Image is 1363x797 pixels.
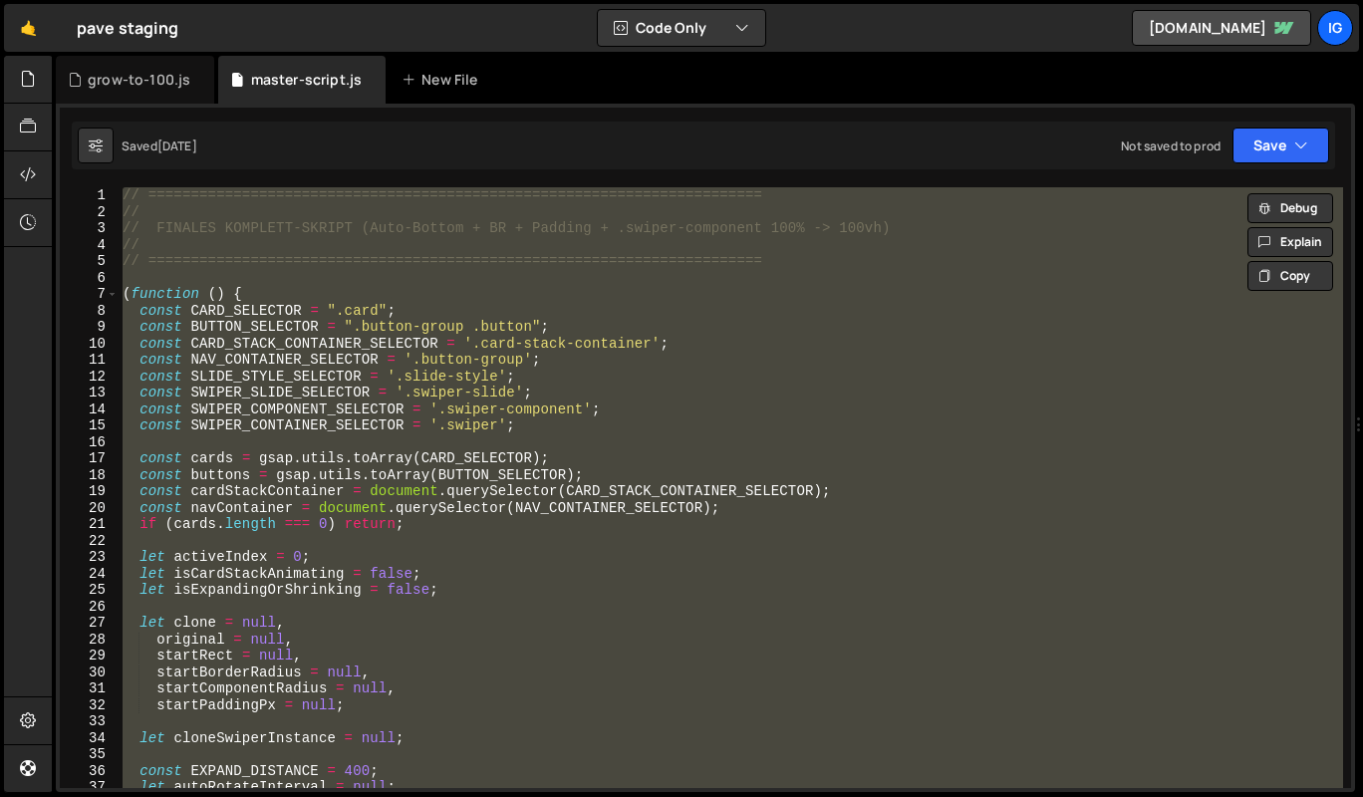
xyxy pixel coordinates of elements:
[4,4,53,52] a: 🤙
[88,70,190,90] div: grow-to-100.js
[60,615,119,632] div: 27
[60,533,119,550] div: 22
[60,303,119,320] div: 8
[60,648,119,664] div: 29
[60,664,119,681] div: 30
[60,467,119,484] div: 18
[157,137,197,154] div: [DATE]
[60,746,119,763] div: 35
[60,516,119,533] div: 21
[60,730,119,747] div: 34
[77,16,178,40] div: pave staging
[1121,137,1221,154] div: Not saved to prod
[1132,10,1311,46] a: [DOMAIN_NAME]
[122,137,197,154] div: Saved
[60,336,119,353] div: 10
[60,599,119,616] div: 26
[60,253,119,270] div: 5
[60,697,119,714] div: 32
[60,566,119,583] div: 24
[1247,227,1333,257] button: Explain
[60,450,119,467] div: 17
[60,319,119,336] div: 9
[251,70,363,90] div: master-script.js
[60,187,119,204] div: 1
[60,369,119,386] div: 12
[60,483,119,500] div: 19
[60,763,119,780] div: 36
[60,352,119,369] div: 11
[598,10,765,46] button: Code Only
[60,549,119,566] div: 23
[1317,10,1353,46] a: ig
[60,713,119,730] div: 33
[402,70,485,90] div: New File
[60,779,119,796] div: 37
[60,500,119,517] div: 20
[60,680,119,697] div: 31
[60,417,119,434] div: 15
[1247,193,1333,223] button: Debug
[60,632,119,649] div: 28
[60,401,119,418] div: 14
[60,270,119,287] div: 6
[60,237,119,254] div: 4
[60,204,119,221] div: 2
[1232,128,1329,163] button: Save
[60,220,119,237] div: 3
[60,434,119,451] div: 16
[60,385,119,401] div: 13
[60,286,119,303] div: 7
[60,582,119,599] div: 25
[1247,261,1333,291] button: Copy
